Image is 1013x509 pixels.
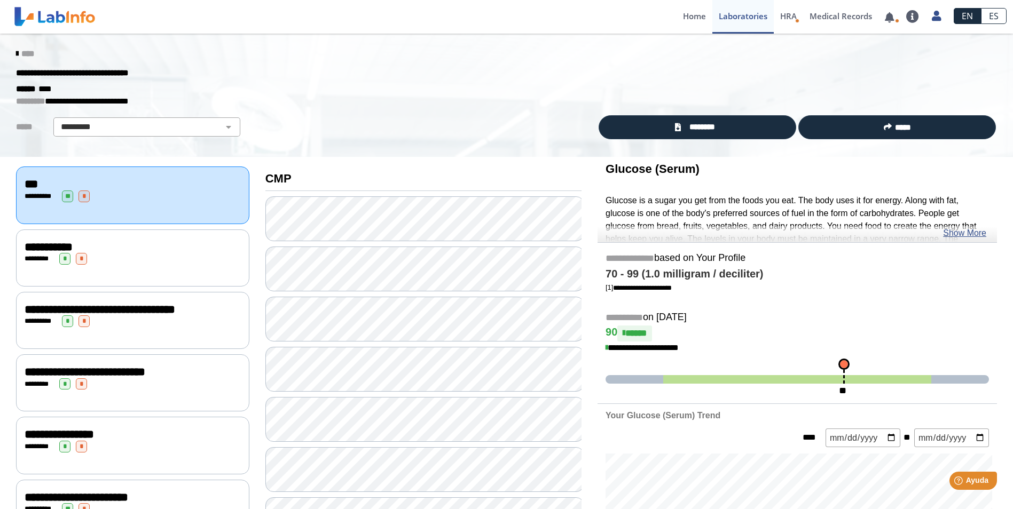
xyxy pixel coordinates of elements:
[606,194,989,258] p: Glucose is a sugar you get from the foods you eat. The body uses it for energy. Along with fat, g...
[606,411,720,420] b: Your Glucose (Serum) Trend
[918,467,1001,497] iframe: Help widget launcher
[606,283,672,291] a: [1]
[606,325,989,341] h4: 90
[606,268,989,281] h4: 70 - 99 (1.0 milligram / deciliter)
[826,428,900,447] input: mm/dd/yyyy
[606,252,989,265] h5: based on Your Profile
[914,428,989,447] input: mm/dd/yyyy
[981,8,1007,24] a: ES
[265,172,292,185] b: CMP
[780,11,797,21] span: HRA
[606,162,700,176] b: Glucose (Serum)
[954,8,981,24] a: EN
[606,312,989,324] h5: on [DATE]
[943,227,986,240] a: Show More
